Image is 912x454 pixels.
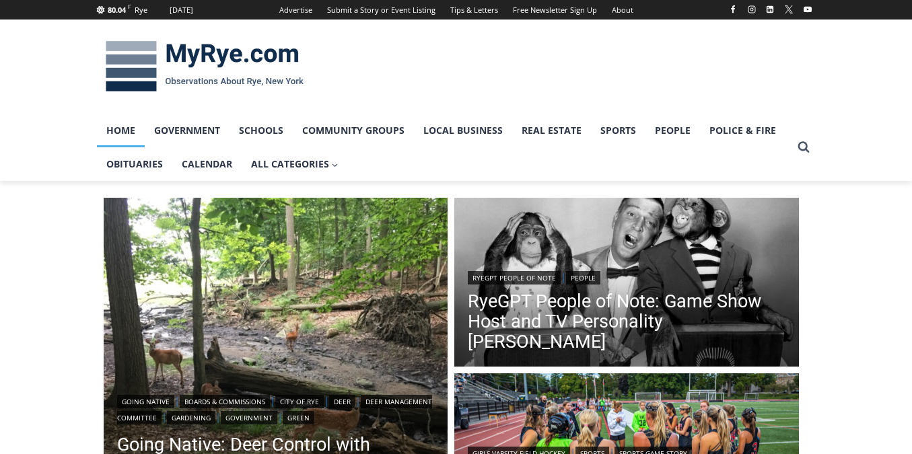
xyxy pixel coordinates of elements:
[97,147,172,181] a: Obituaries
[170,4,193,16] div: [DATE]
[468,291,785,352] a: RyeGPT People of Note: Game Show Host and TV Personality [PERSON_NAME]
[725,1,741,17] a: Facebook
[762,1,778,17] a: Linkedin
[108,5,126,15] span: 80.04
[468,271,561,285] a: RyeGPT People of Note
[283,411,314,424] a: Green
[230,114,293,147] a: Schools
[454,198,799,370] a: Read More RyeGPT People of Note: Game Show Host and TV Personality Garry Moore
[221,411,277,424] a: Government
[454,198,799,370] img: (PHOTO: Publicity photo of Garry Moore with his guests, the Marquis Chimps, from The Garry Moore ...
[172,147,242,181] a: Calendar
[135,4,147,16] div: Rye
[128,3,131,10] span: F
[744,1,760,17] a: Instagram
[700,114,785,147] a: Police & Fire
[117,392,435,424] div: | | | | | | |
[293,114,414,147] a: Community Groups
[414,114,512,147] a: Local Business
[180,395,270,408] a: Boards & Commissions
[97,114,145,147] a: Home
[97,114,792,182] nav: Primary Navigation
[468,268,785,285] div: |
[645,114,700,147] a: People
[251,157,339,172] span: All Categories
[242,147,348,181] a: All Categories
[97,32,312,102] img: MyRye.com
[792,135,816,159] button: View Search Form
[512,114,591,147] a: Real Estate
[275,395,324,408] a: City of Rye
[781,1,797,17] a: X
[329,395,355,408] a: Deer
[800,1,816,17] a: YouTube
[591,114,645,147] a: Sports
[167,411,215,424] a: Gardening
[117,395,174,408] a: Going Native
[145,114,230,147] a: Government
[566,271,600,285] a: People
